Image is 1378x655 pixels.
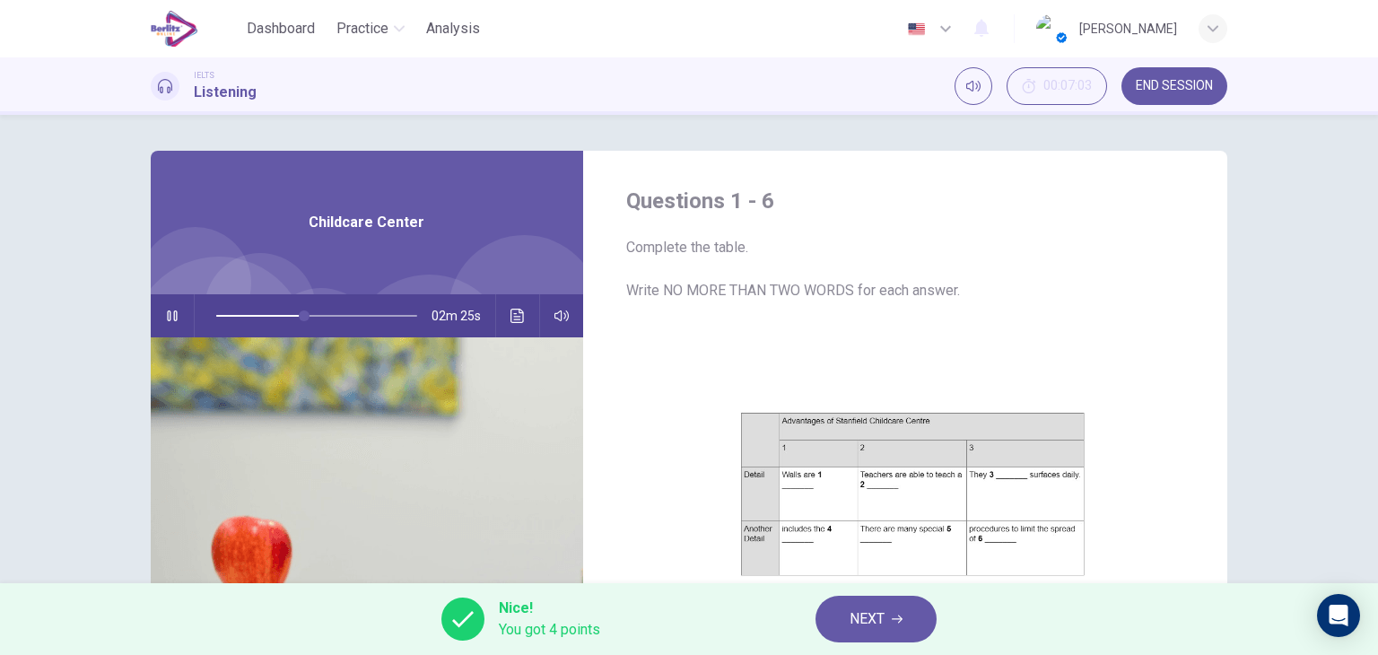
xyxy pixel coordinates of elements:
[309,212,424,233] span: Childcare Center
[151,11,198,47] img: EduSynch logo
[426,18,480,39] span: Analysis
[194,82,257,103] h1: Listening
[503,294,532,337] button: Click to see the audio transcription
[1121,67,1227,105] button: END SESSION
[1007,67,1107,105] div: Hide
[626,187,1199,215] h4: Questions 1 - 6
[329,13,412,45] button: Practice
[626,237,1199,301] span: Complete the table. Write NO MORE THAN TWO WORDS for each answer.
[194,69,214,82] span: IELTS
[240,13,322,45] button: Dashboard
[247,18,315,39] span: Dashboard
[499,619,600,641] span: You got 4 points
[1036,14,1065,43] img: Profile picture
[1317,594,1360,637] div: Open Intercom Messenger
[955,67,992,105] div: Mute
[151,11,240,47] a: EduSynch logo
[336,18,388,39] span: Practice
[1043,79,1092,93] span: 00:07:03
[499,598,600,619] span: Nice!
[905,22,928,36] img: en
[1079,18,1177,39] div: [PERSON_NAME]
[419,13,487,45] button: Analysis
[1136,79,1213,93] span: END SESSION
[432,294,495,337] span: 02m 25s
[1007,67,1107,105] button: 00:07:03
[815,596,937,642] button: NEXT
[850,607,885,632] span: NEXT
